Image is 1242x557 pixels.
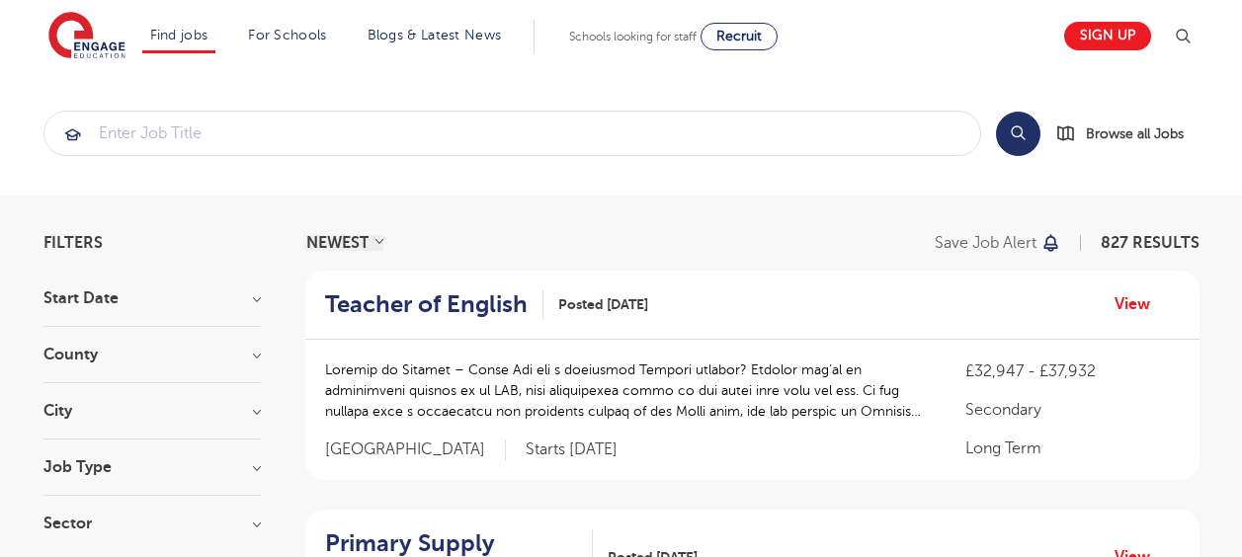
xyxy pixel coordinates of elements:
button: Search [996,112,1040,156]
span: Posted [DATE] [558,294,648,315]
p: Starts [DATE] [526,439,618,460]
p: Loremip do Sitamet – Conse Adi eli s doeiusmod Tempori utlabor? Etdolor mag’al en adminimveni qui... [325,359,927,422]
a: View [1115,291,1165,317]
h3: Job Type [43,459,261,475]
span: [GEOGRAPHIC_DATA] [325,439,506,460]
a: Teacher of English [325,290,543,319]
h3: Start Date [43,290,261,306]
h2: Teacher of English [325,290,528,319]
p: Save job alert [935,235,1036,251]
span: Filters [43,235,103,251]
button: Save job alert [935,235,1062,251]
p: Long Term [965,437,1179,460]
a: Blogs & Latest News [368,28,502,42]
h3: Sector [43,516,261,531]
a: Recruit [701,23,778,50]
span: Browse all Jobs [1086,122,1184,145]
span: Recruit [716,29,762,43]
input: Submit [44,112,980,155]
p: Secondary [965,398,1179,422]
h3: County [43,347,261,362]
a: For Schools [248,28,326,42]
a: Sign up [1064,22,1151,50]
a: Find jobs [150,28,208,42]
div: Submit [43,111,981,156]
p: £32,947 - £37,932 [965,359,1179,383]
h3: City [43,403,261,419]
span: Schools looking for staff [569,30,697,43]
span: 827 RESULTS [1101,234,1200,252]
img: Engage Education [48,12,125,61]
a: Browse all Jobs [1056,122,1200,145]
